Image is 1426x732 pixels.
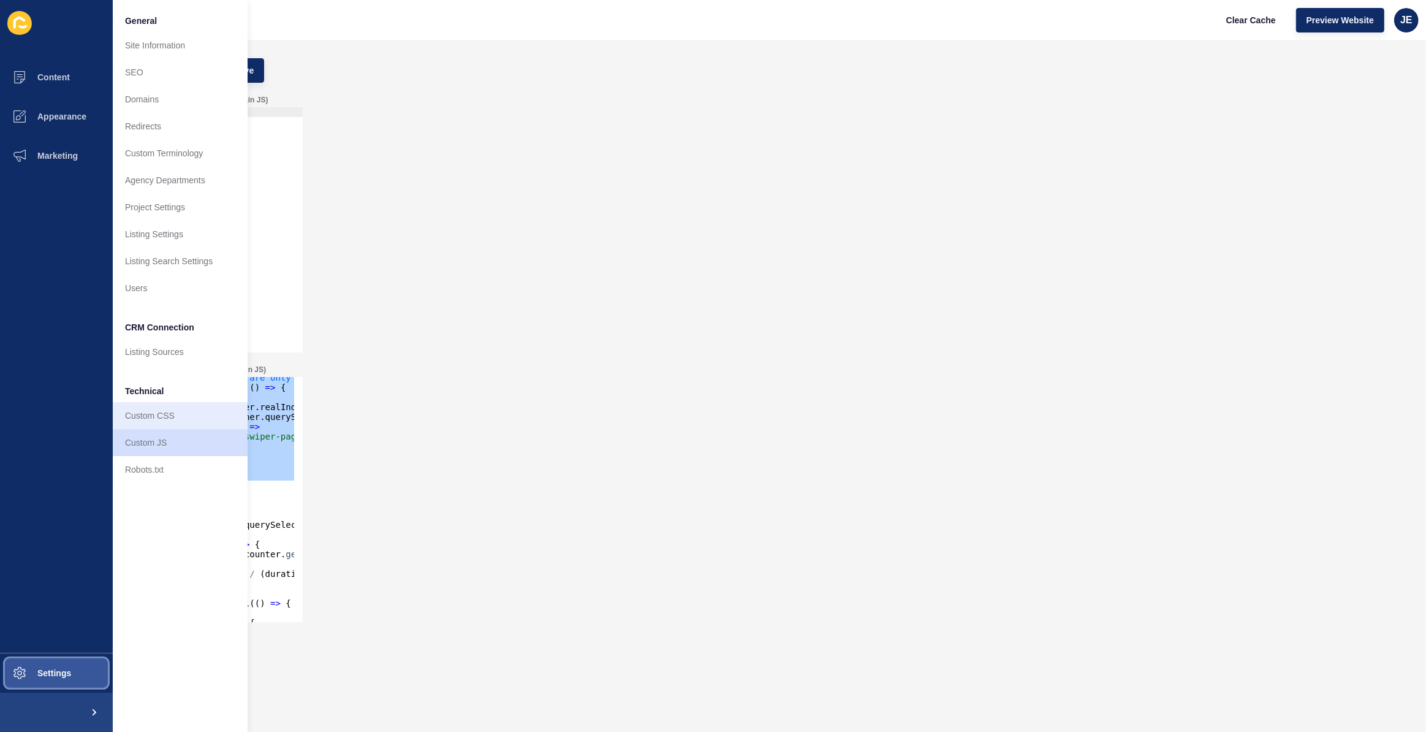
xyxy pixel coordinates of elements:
[1307,14,1374,26] span: Preview Website
[113,456,248,483] a: Robots.txt
[113,275,248,302] a: Users
[113,113,248,140] a: Redirects
[113,338,248,365] a: Listing Sources
[113,402,248,429] a: Custom CSS
[1226,14,1276,26] span: Clear Cache
[1400,14,1413,26] span: JE
[1296,8,1384,32] button: Preview Website
[1216,8,1286,32] button: Clear Cache
[113,140,248,167] a: Custom Terminology
[113,221,248,248] a: Listing Settings
[113,248,248,275] a: Listing Search Settings
[113,194,248,221] a: Project Settings
[113,167,248,194] a: Agency Departments
[113,86,248,113] a: Domains
[125,385,164,397] span: Technical
[125,321,194,334] span: CRM Connection
[113,32,248,59] a: Site Information
[113,429,248,456] a: Custom JS
[113,59,248,86] a: SEO
[125,15,157,27] span: General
